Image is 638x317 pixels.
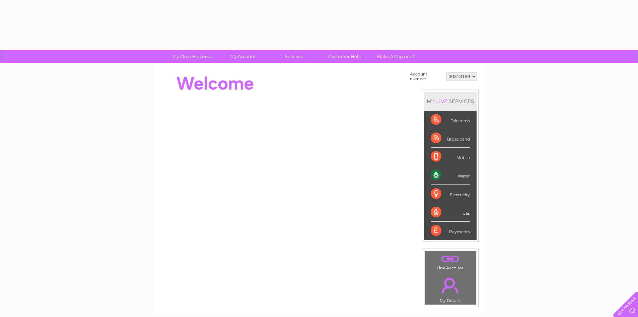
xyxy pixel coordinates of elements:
td: Account number [408,70,445,83]
div: Mobile [431,148,470,166]
a: Make A Payment [368,50,423,63]
a: My Account [215,50,271,63]
div: Water [431,166,470,184]
a: Customer Help [317,50,372,63]
div: Broadband [431,129,470,148]
div: Electricity [431,185,470,203]
div: LIVE [435,98,449,104]
a: Services [266,50,322,63]
td: Link Account [424,251,476,272]
a: . [426,253,474,265]
div: Telecoms [431,111,470,129]
a: My Clear Business [164,50,220,63]
div: Gas [431,203,470,222]
div: Payments [431,222,470,240]
td: My Details [424,272,476,305]
a: . [426,274,474,297]
div: MY SERVICES [424,92,477,111]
